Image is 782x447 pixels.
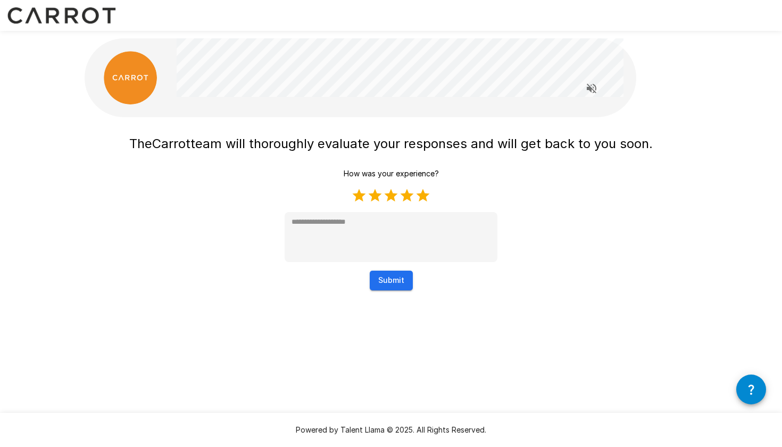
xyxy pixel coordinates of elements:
[370,271,413,290] button: Submit
[129,136,152,151] span: The
[190,136,653,151] span: team will thoroughly evaluate your responses and will get back to you soon.
[13,425,769,435] p: Powered by Talent Llama © 2025. All Rights Reserved.
[104,51,157,104] img: carrot_logo.png
[152,136,190,151] span: Carrot
[344,168,439,179] p: How was your experience?
[581,78,602,99] button: Read questions aloud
